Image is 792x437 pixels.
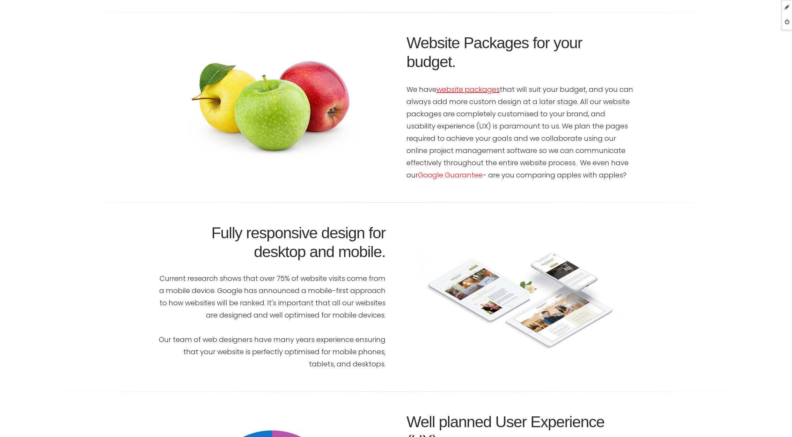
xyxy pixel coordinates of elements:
p: Our team of web designers have many years experience ensuring that your website is perfectly opti... [159,334,386,370]
a: Google Guarantee [418,170,483,180]
p: Current research shows that over 75% of website visits come from a mobile device. Google has anno... [159,272,386,321]
h2: Fully responsive design for desktop and mobile. [159,224,386,261]
a: website packages [437,85,500,94]
p: We have that will suit your budget, and you can always add more custom design at a later stage. A... [406,83,633,181]
h2: Website Packages for your budget. [406,34,633,71]
img: website packages Auckland [185,50,359,165]
img: Responsive Website Design [417,228,623,366]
